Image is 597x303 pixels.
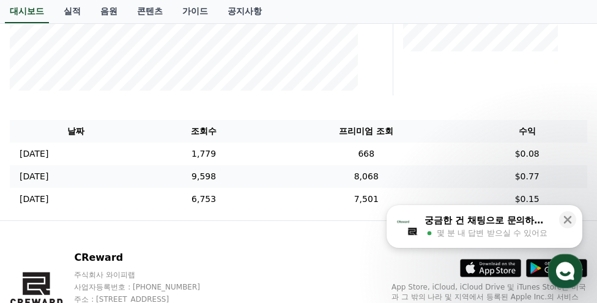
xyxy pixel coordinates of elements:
a: 대화 [81,201,158,232]
a: 설정 [158,201,235,232]
th: 조회수 [142,120,265,143]
td: 8,068 [265,165,467,188]
p: [DATE] [20,170,48,183]
span: 설정 [189,220,204,230]
th: 날짜 [10,120,142,143]
span: 홈 [39,220,46,230]
td: 1,779 [142,143,265,165]
p: [DATE] [20,193,48,206]
p: 사업자등록번호 : [PHONE_NUMBER] [74,282,223,292]
td: 9,598 [142,165,265,188]
p: CReward [74,250,223,265]
span: 대화 [112,220,127,230]
a: 홈 [4,201,81,232]
td: 6,753 [142,188,265,211]
td: 7,501 [265,188,467,211]
td: $0.77 [467,165,587,188]
th: 수익 [467,120,587,143]
p: [DATE] [20,148,48,160]
td: $0.15 [467,188,587,211]
p: 주식회사 와이피랩 [74,270,223,280]
td: 668 [265,143,467,165]
th: 프리미엄 조회 [265,120,467,143]
td: $0.08 [467,143,587,165]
